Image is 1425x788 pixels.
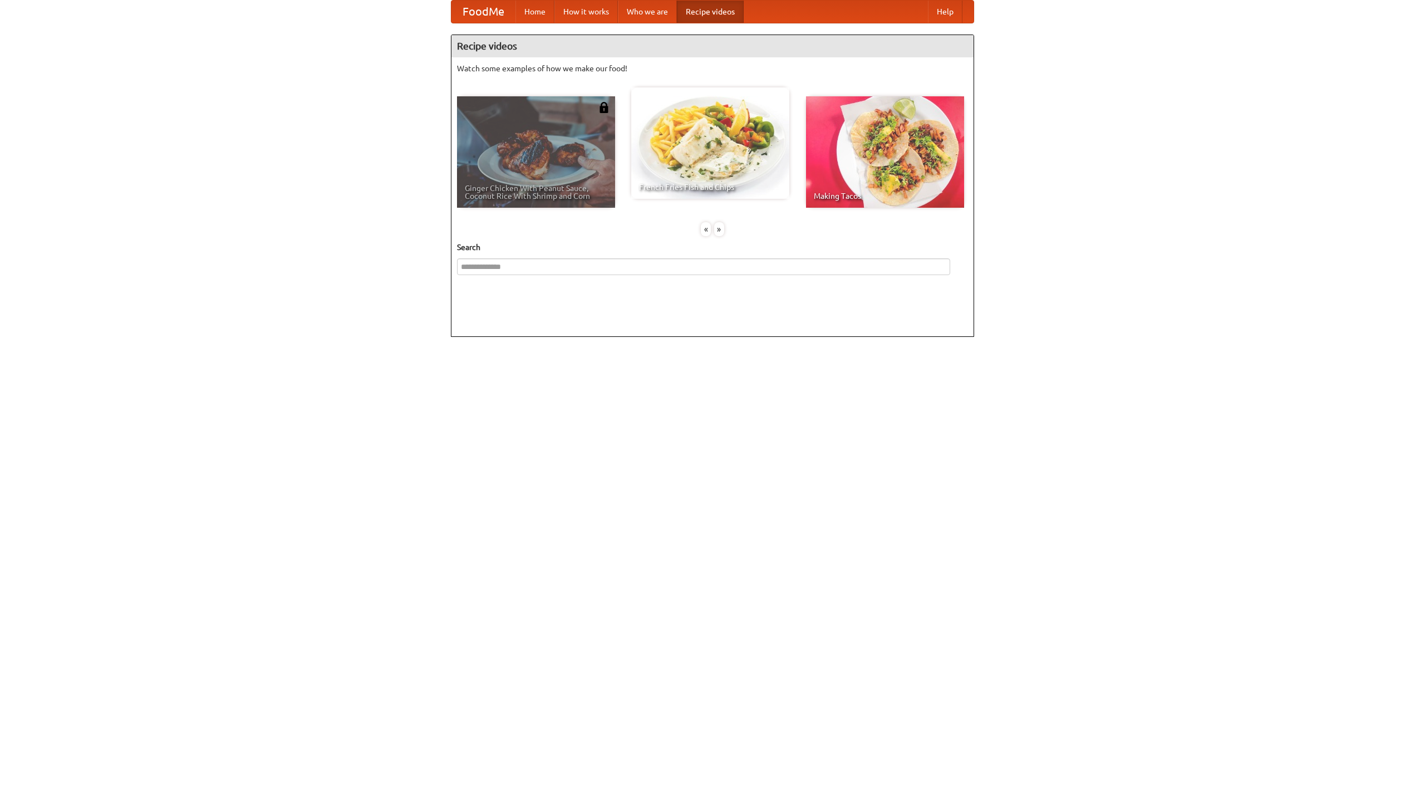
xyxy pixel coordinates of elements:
span: Making Tacos [814,192,956,200]
div: » [714,222,724,236]
a: FoodMe [451,1,515,23]
span: French Fries Fish and Chips [639,183,782,191]
p: Watch some examples of how we make our food! [457,63,968,74]
h5: Search [457,242,968,253]
a: Home [515,1,554,23]
a: How it works [554,1,618,23]
a: Who we are [618,1,677,23]
div: « [701,222,711,236]
img: 483408.png [598,102,610,113]
a: Making Tacos [806,96,964,208]
h4: Recipe videos [451,35,974,57]
a: French Fries Fish and Chips [631,87,789,199]
a: Recipe videos [677,1,744,23]
a: Help [928,1,962,23]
